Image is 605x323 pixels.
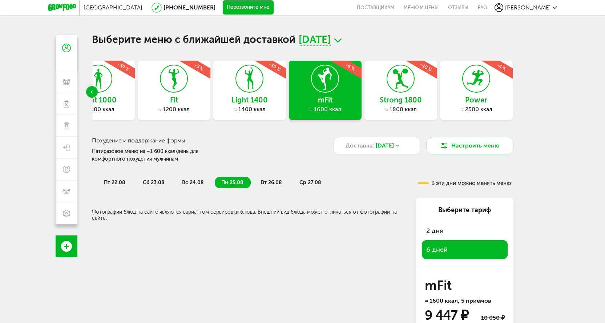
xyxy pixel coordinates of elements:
[104,179,125,186] span: пт 22.08
[299,35,331,46] span: [DATE]
[481,314,505,321] div: 10 050 ₽
[213,96,286,104] h3: Light 1400
[364,106,437,113] div: ≈ 1800 ккал
[92,148,212,163] div: Пятиразовое меню на ~1 600 ккал/день для комфортного похудения мужчинам
[164,4,215,11] a: [PHONE_NUMBER]
[505,4,551,11] span: [PERSON_NAME]
[440,96,513,104] h3: Power
[143,179,165,186] span: сб 23.08
[422,205,508,215] div: Выберите тариф
[92,209,404,221] div: Фотографии блюд на сайте являются вариантом сервировки блюда. Внешний вид блюда может отличаться ...
[299,179,321,186] span: ср 27.08
[392,45,460,89] div: -40 %
[425,297,491,304] span: ≈ 1600 ккал, 5 приёмов
[86,86,98,98] div: Previous slide
[92,137,286,144] h3: Похудение и поддержание формы
[346,141,374,150] span: Доставка:
[426,227,443,235] span: 2 дня
[440,106,513,113] div: ≈ 2500 ккал
[62,106,135,113] div: ≈ 1000 ккал
[213,106,286,113] div: ≈ 1400 ккал
[221,179,243,186] span: пн 25.08
[223,0,274,15] button: Перезвоните мне
[62,96,135,104] h3: Light 1000
[92,35,513,46] h1: Выберите меню с ближайшей доставкой
[468,45,535,89] div: -4 %
[289,96,362,104] h3: mFit
[425,310,468,321] div: 9 447 ₽
[138,106,210,113] div: ≈ 1200 ккал
[261,179,282,186] span: вт 26.08
[289,106,362,113] div: ≈ 1600 ккал
[426,137,513,154] button: Настроить меню
[418,181,511,186] div: В эти дни можно менять меню
[425,280,505,291] h3: mFit
[84,4,142,11] span: [GEOGRAPHIC_DATA]
[182,179,204,186] span: вс 24.08
[90,45,157,89] div: -39 %
[316,45,384,89] div: -6 %
[364,96,437,104] h3: Strong 1800
[241,45,308,89] div: -39 %
[426,246,448,254] span: 6 дней
[138,96,210,104] h3: Fit
[376,141,394,150] span: [DATE]
[165,45,233,89] div: -5 %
